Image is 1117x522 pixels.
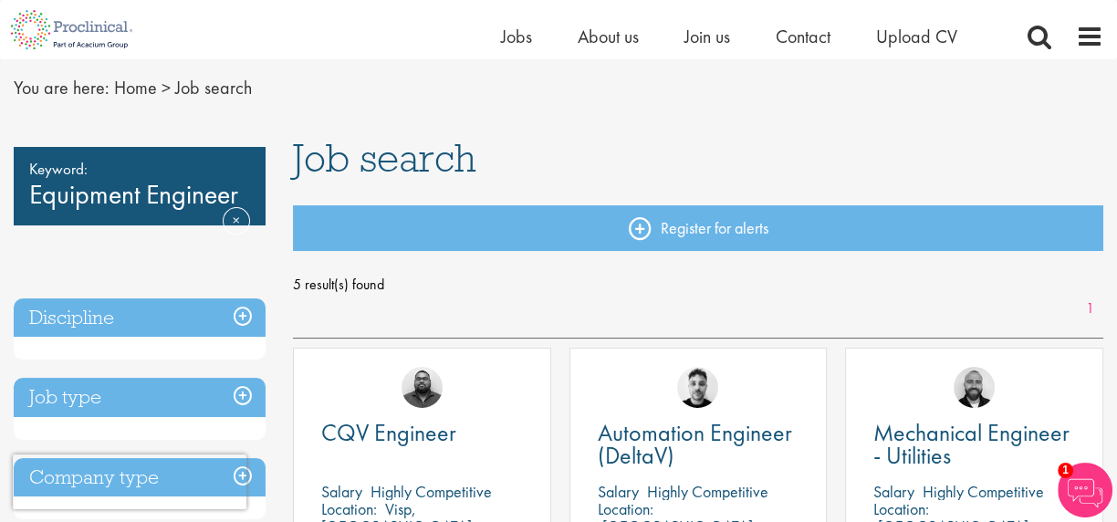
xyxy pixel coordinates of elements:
[29,156,250,182] span: Keyword:
[598,422,799,467] a: Automation Engineer (DeltaV)
[14,76,110,99] span: You are here:
[923,481,1044,502] p: Highly Competitive
[598,498,653,519] span: Location:
[114,76,157,99] a: breadcrumb link
[1058,463,1112,517] img: Chatbot
[684,25,730,48] a: Join us
[598,481,639,502] span: Salary
[598,417,792,471] span: Automation Engineer (DeltaV)
[402,367,443,408] img: Ashley Bennett
[776,25,830,48] a: Contact
[954,367,995,408] img: Jordan Kiely
[371,481,492,502] p: Highly Competitive
[14,298,266,338] h3: Discipline
[14,378,266,417] h3: Job type
[873,422,1075,467] a: Mechanical Engineer - Utilities
[14,147,266,225] div: Equipment Engineer
[223,207,250,260] a: Remove
[321,422,523,444] a: CQV Engineer
[1058,463,1073,478] span: 1
[293,205,1103,251] a: Register for alerts
[647,481,768,502] p: Highly Competitive
[321,481,362,502] span: Salary
[13,454,246,509] iframe: reCAPTCHA
[501,25,532,48] a: Jobs
[321,417,456,448] span: CQV Engineer
[677,367,718,408] img: Dean Fisher
[873,498,929,519] span: Location:
[293,271,1103,298] span: 5 result(s) found
[578,25,639,48] a: About us
[293,133,476,183] span: Job search
[1077,298,1103,319] a: 1
[873,481,914,502] span: Salary
[162,76,171,99] span: >
[175,76,252,99] span: Job search
[876,25,957,48] a: Upload CV
[873,417,1070,471] span: Mechanical Engineer - Utilities
[321,498,377,519] span: Location:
